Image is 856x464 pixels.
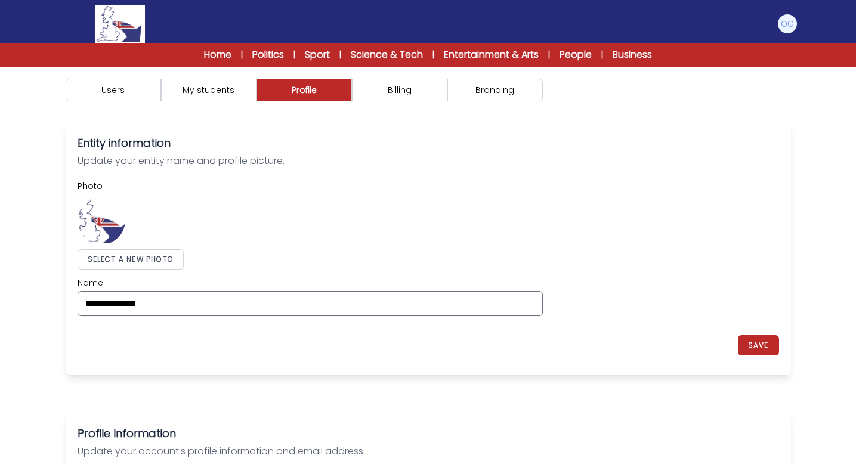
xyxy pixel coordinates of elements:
[161,79,257,101] button: My students
[738,335,779,355] button: SAVE
[78,249,184,270] button: SELECT A NEW PHOTO
[613,48,652,62] a: Business
[432,49,434,61] span: |
[204,48,231,62] a: Home
[257,79,352,101] button: Profile
[78,180,543,192] label: Photo
[560,48,592,62] a: People
[778,14,797,33] img: Oliver Gargiulo
[548,49,550,61] span: |
[78,197,125,245] img: British School
[78,425,779,442] h3: Profile Information
[58,5,183,43] a: Logo
[339,49,341,61] span: |
[78,154,779,168] p: Update your entity name and profile picture.
[66,79,161,101] button: Users
[241,49,243,61] span: |
[78,277,543,289] label: Name
[447,79,543,101] button: Branding
[444,48,539,62] a: Entertainment & Arts
[252,48,284,62] a: Politics
[351,48,423,62] a: Science & Tech
[95,5,144,43] img: Logo
[352,79,447,101] button: Billing
[293,49,295,61] span: |
[601,49,603,61] span: |
[78,444,779,459] p: Update your account's profile information and email address.
[305,48,330,62] a: Sport
[78,135,779,151] h3: Entity information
